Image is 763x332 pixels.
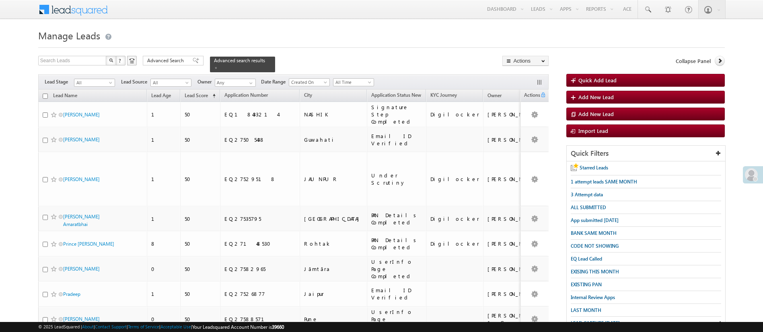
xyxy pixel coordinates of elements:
[521,91,540,101] span: Actions
[63,176,100,182] a: [PERSON_NAME]
[571,230,617,236] span: BANK SAME MONTH
[151,92,171,98] span: Lead Age
[95,324,127,329] a: Contact Support
[224,136,296,143] div: EQ27505438
[224,265,296,273] div: EQ27582965
[304,111,363,118] div: NASHIK
[151,316,177,323] div: 0
[185,92,208,98] span: Lead Score
[151,175,177,183] div: 1
[74,79,115,87] a: All
[185,240,216,247] div: 50
[74,79,113,86] span: All
[571,204,606,210] span: ALL SUBMITTED
[304,215,363,222] div: [GEOGRAPHIC_DATA]
[63,112,100,118] a: [PERSON_NAME]
[304,92,312,98] span: City
[214,57,265,63] span: Advanced search results
[181,91,220,101] a: Lead Score (sorted ascending)
[185,215,216,222] div: 50
[224,316,296,323] div: EQ27588571
[192,324,284,330] span: Your Leadsquared Account Number is
[487,265,557,273] div: [PERSON_NAME]
[220,91,272,101] a: Application Number
[502,56,549,66] button: Actions
[333,79,372,86] span: All Time
[487,136,557,143] div: [PERSON_NAME]
[367,91,425,101] a: Application Status New
[571,191,603,198] span: 3 Attempt data
[487,312,557,326] div: [PERSON_NAME] 1Gurnani
[63,266,100,272] a: [PERSON_NAME]
[371,308,422,330] div: UserInfo Page Completed
[371,258,422,280] div: UserInfo Page Completed
[185,265,216,273] div: 50
[578,77,617,84] span: Quick Add Lead
[676,57,711,65] span: Collapse Panel
[571,217,619,223] span: App submitted [DATE]
[371,92,421,98] span: Application Status New
[121,78,150,86] span: Lead Source
[224,175,296,183] div: EQ27529518
[487,92,502,98] span: Owner
[571,281,602,287] span: EXISTING PAN
[185,290,216,297] div: 50
[571,269,619,275] span: EXISING THIS MONTH
[45,78,74,86] span: Lead Stage
[63,241,114,247] a: Prince [PERSON_NAME]
[224,111,296,118] div: EQ18433214
[151,265,177,273] div: 0
[487,111,557,118] div: [PERSON_NAME]
[119,57,122,64] span: ?
[430,215,479,222] div: Digilocker
[487,240,557,247] div: [PERSON_NAME]
[151,111,177,118] div: 1
[487,290,557,297] div: [PERSON_NAME]
[128,324,159,329] a: Terms of Service
[185,175,216,183] div: 50
[430,175,479,183] div: Digilocker
[430,111,479,118] div: Digilocker
[371,104,422,125] div: Signature Step Completed
[151,290,177,297] div: 1
[116,56,125,65] button: ?
[371,236,422,251] div: PAN Details Completed
[147,57,186,64] span: Advanced Search
[272,324,284,330] span: 39660
[304,240,363,247] div: Rohtak
[261,78,289,86] span: Date Range
[224,215,296,222] div: EQ27535795
[43,94,48,99] input: Check all records
[160,324,191,329] a: Acceptable Use
[215,79,256,87] input: Type to Search
[151,215,177,222] div: 1
[371,172,422,186] div: Under Scrutiny
[185,111,216,118] div: 50
[224,240,296,247] div: EQ27148530
[185,136,216,143] div: 50
[209,93,216,99] span: (sorted ascending)
[224,290,296,297] div: EQ27526877
[487,175,557,183] div: [PERSON_NAME] .d
[185,316,216,323] div: 50
[289,79,327,86] span: Created On
[371,287,422,301] div: Email ID Verified
[580,165,608,171] span: Starred Leads
[38,323,284,331] span: © 2025 LeadSquared | | | | |
[571,243,619,249] span: CODE NOT SHOWING
[371,132,422,147] div: Email ID Verified
[371,212,422,226] div: PAN Details Completed
[224,92,268,98] span: Application Number
[304,175,363,183] div: JAUNPUR
[289,78,330,86] a: Created On
[430,92,457,98] span: KYC Journey
[578,94,614,100] span: Add New Lead
[151,79,189,86] span: All
[151,136,177,143] div: 1
[150,79,191,87] a: All
[300,91,316,101] a: City
[426,91,461,101] a: KYC Journey
[304,290,363,297] div: Jaipur
[571,179,637,185] span: 1 attempt leads SAME MONTH
[63,316,100,322] a: [PERSON_NAME]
